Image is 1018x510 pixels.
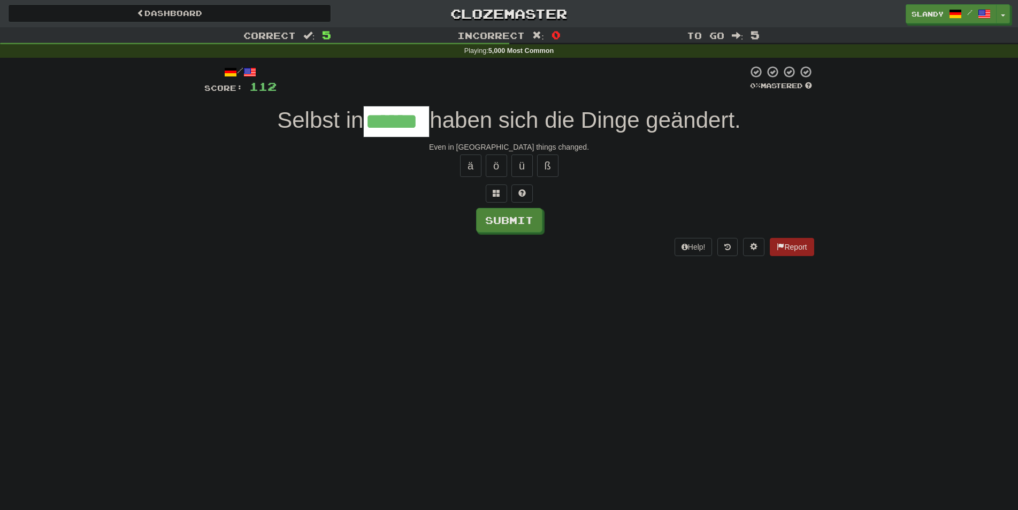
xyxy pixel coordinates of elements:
[750,81,761,90] span: 0 %
[751,28,760,41] span: 5
[532,31,544,40] span: :
[717,238,738,256] button: Round history (alt+y)
[967,9,973,16] span: /
[912,9,944,19] span: Slandy
[488,47,554,55] strong: 5,000 Most Common
[687,30,724,41] span: To go
[303,31,315,40] span: :
[204,83,243,92] span: Score:
[675,238,713,256] button: Help!
[511,154,533,177] button: ü
[277,107,363,133] span: Selbst in
[476,208,542,233] button: Submit
[537,154,558,177] button: ß
[457,30,525,41] span: Incorrect
[732,31,744,40] span: :
[770,238,814,256] button: Report
[460,154,481,177] button: ä
[906,4,997,24] a: Slandy /
[243,30,296,41] span: Correct
[204,142,814,152] div: Even in [GEOGRAPHIC_DATA] things changed.
[430,107,740,133] span: haben sich die Dinge geändert.
[552,28,561,41] span: 0
[486,154,507,177] button: ö
[322,28,331,41] span: 5
[347,4,670,23] a: Clozemaster
[748,81,814,91] div: Mastered
[486,184,507,203] button: Switch sentence to multiple choice alt+p
[511,184,533,203] button: Single letter hint - you only get 1 per sentence and score half the points! alt+h
[8,4,331,22] a: Dashboard
[249,80,277,93] span: 112
[204,65,277,79] div: /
